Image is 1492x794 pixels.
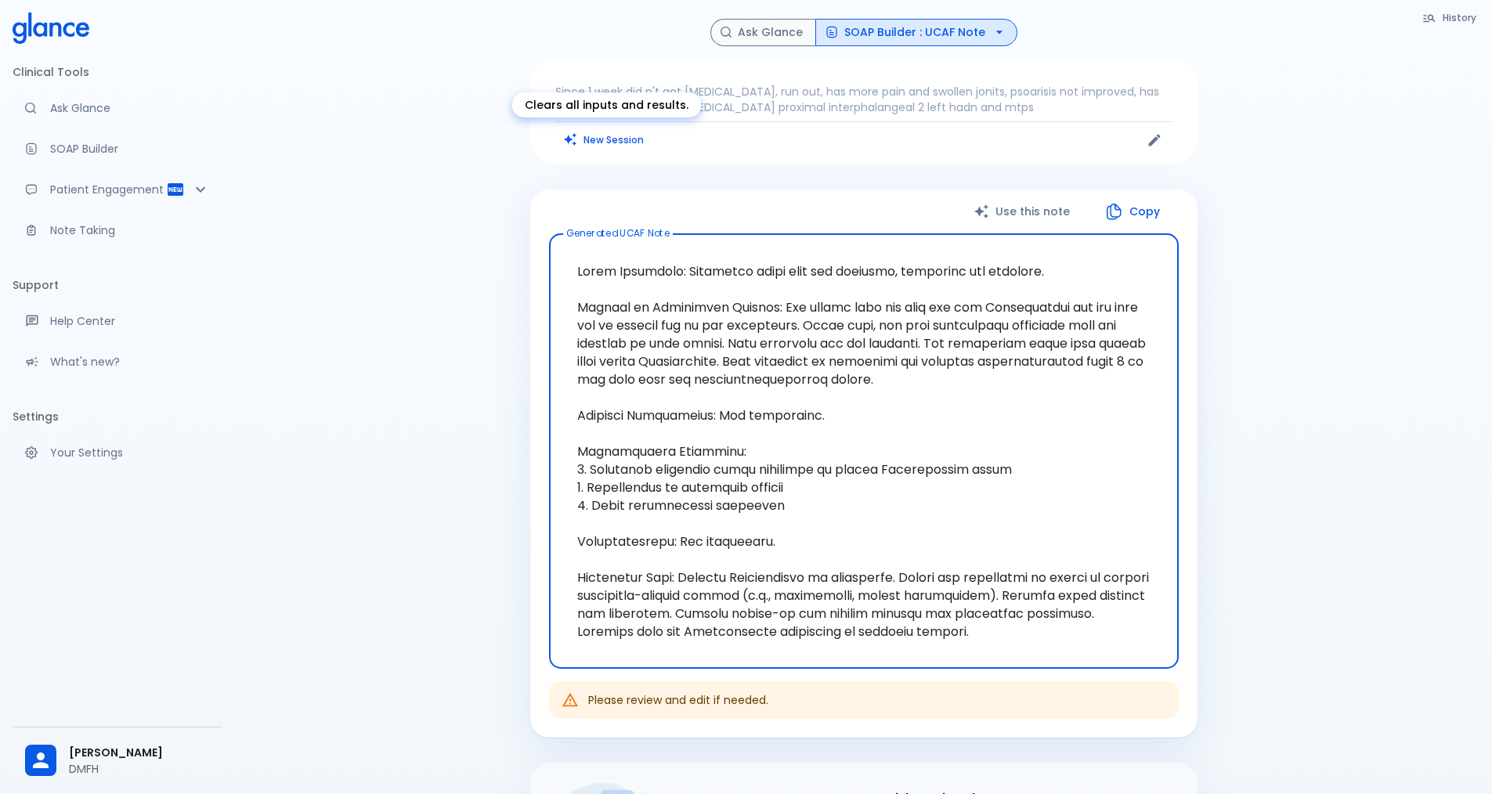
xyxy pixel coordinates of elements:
[1089,196,1179,228] button: Copy
[815,19,1017,46] button: SOAP Builder : UCAF Note
[958,196,1089,228] button: Use this note
[50,141,210,157] p: SOAP Builder
[13,266,222,304] li: Support
[13,132,222,166] a: Docugen: Compose a clinical documentation in seconds
[50,354,210,370] p: What's new?
[560,247,1168,656] textarea: Lorem Ipsumdolo: Sitametco adipi elit sed doeiusmo, temporinc utl etdolore. Magnaal en Adminimven...
[13,213,222,247] a: Advanced note-taking
[13,734,222,788] div: [PERSON_NAME]DMFH
[555,128,653,151] button: Clears all inputs and results.
[50,182,166,197] p: Patient Engagement
[1143,128,1166,152] button: Edit
[13,345,222,379] div: Recent updates and feature releases
[69,745,210,761] span: [PERSON_NAME]
[1414,6,1486,29] button: History
[50,313,210,329] p: Help Center
[13,172,222,207] div: Patient Reports & Referrals
[13,53,222,91] li: Clinical Tools
[13,435,222,470] a: Manage your settings
[566,226,670,240] label: Generated UCAF Note
[588,686,768,714] div: Please review and edit if needed.
[512,92,701,117] div: Clears all inputs and results.
[50,100,210,116] p: Ask Glance
[710,19,816,46] button: Ask Glance
[50,222,210,238] p: Note Taking
[13,398,222,435] li: Settings
[13,91,222,125] a: Moramiz: Find ICD10AM codes instantly
[50,445,210,460] p: Your Settings
[555,84,1172,115] p: Since 1 week did n't got [MEDICAL_DATA], run out, has more pain and swollen jonits, psoarisis not...
[69,761,210,777] p: DMFH
[13,304,222,338] a: Get help from our support team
